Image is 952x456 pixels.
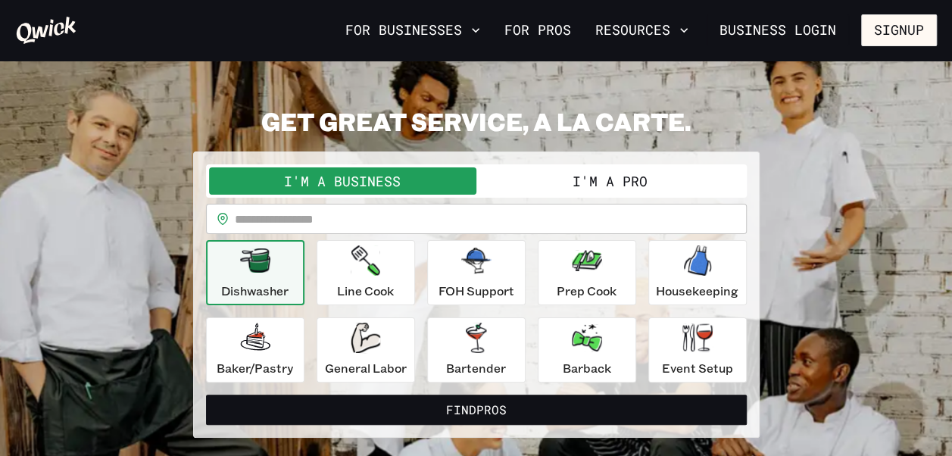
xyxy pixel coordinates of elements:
[662,359,733,377] p: Event Setup
[427,317,526,383] button: Bartender
[339,17,486,43] button: For Businesses
[209,167,476,195] button: I'm a Business
[538,240,636,305] button: Prep Cook
[557,282,616,300] p: Prep Cook
[337,282,394,300] p: Line Cook
[498,17,577,43] a: For Pros
[206,240,304,305] button: Dishwasher
[648,317,747,383] button: Event Setup
[317,317,415,383] button: General Labor
[439,282,514,300] p: FOH Support
[538,317,636,383] button: Barback
[446,359,506,377] p: Bartender
[317,240,415,305] button: Line Cook
[861,14,937,46] button: Signup
[589,17,694,43] button: Resources
[193,106,760,136] h2: GET GREAT SERVICE, A LA CARTE.
[427,240,526,305] button: FOH Support
[648,240,747,305] button: Housekeeping
[206,317,304,383] button: Baker/Pastry
[206,395,747,425] button: FindPros
[707,14,849,46] a: Business Login
[325,359,407,377] p: General Labor
[656,282,738,300] p: Housekeeping
[217,359,293,377] p: Baker/Pastry
[563,359,611,377] p: Barback
[476,167,744,195] button: I'm a Pro
[221,282,289,300] p: Dishwasher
